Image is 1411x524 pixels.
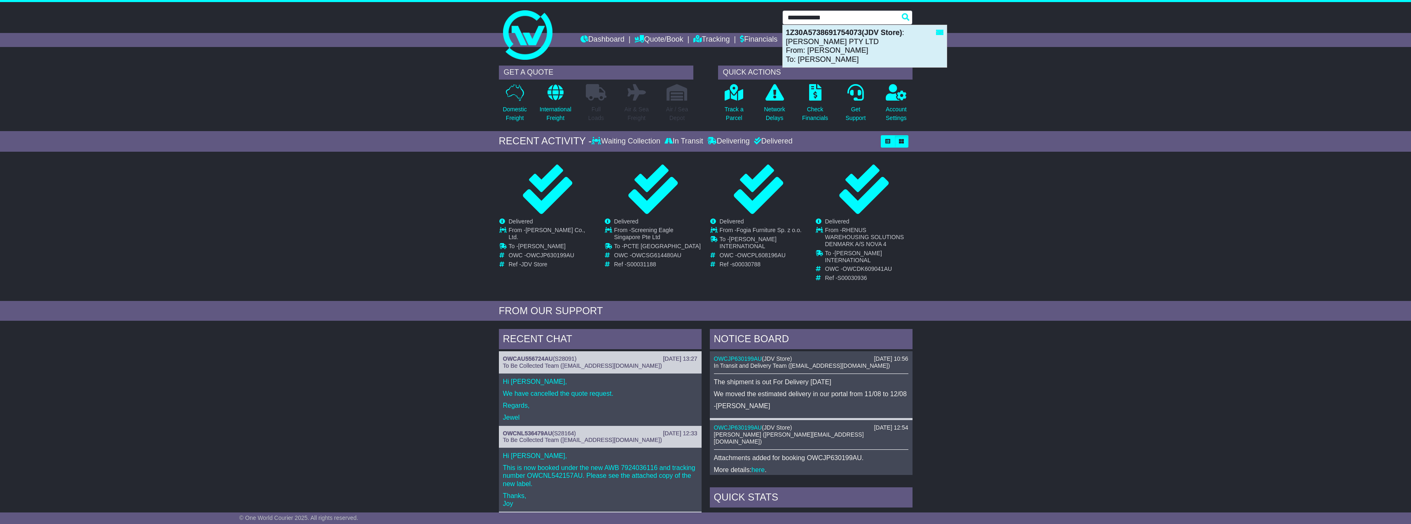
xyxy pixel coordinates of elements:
[714,424,762,431] a: OWCJP630199AU
[499,329,702,351] div: RECENT CHAT
[614,218,639,225] span: Delivered
[737,227,802,233] span: Fogia Furniture Sp. z o.o.
[503,355,553,362] a: OWCAU556724AU
[874,424,908,431] div: [DATE] 12:54
[710,487,913,510] div: Quick Stats
[614,243,701,252] td: To -
[825,250,912,266] td: To -
[663,355,697,362] div: [DATE] 13:27
[509,243,596,252] td: To -
[714,424,908,431] div: ( )
[499,66,693,80] div: GET A QUOTE
[614,227,701,243] td: From -
[539,84,572,127] a: InternationalFreight
[720,261,807,268] td: Ref -
[886,105,907,122] p: Account Settings
[764,355,790,362] span: JDV Store
[825,266,912,275] td: OWC -
[714,454,908,462] p: Attachments added for booking OWCJP630199AU.
[624,243,701,249] span: PCTE [GEOGRAPHIC_DATA]
[614,252,701,261] td: OWC -
[614,261,701,268] td: Ref -
[720,236,807,252] td: To -
[718,66,913,80] div: QUICK ACTIONS
[885,84,907,127] a: AccountSettings
[724,84,744,127] a: Track aParcel
[732,261,760,268] span: s00030788
[540,105,571,122] p: International Freight
[725,105,744,122] p: Track a Parcel
[662,137,705,146] div: In Transit
[502,84,527,127] a: DomesticFreight
[720,236,777,249] span: [PERSON_NAME] INTERNATIONAL
[825,227,912,249] td: From -
[632,252,681,258] span: OWCSG614480AU
[802,105,828,122] p: Check Financials
[509,227,585,240] span: [PERSON_NAME] Co., Ltd.
[764,105,785,122] p: Network Delays
[625,105,649,122] p: Air & Sea Freight
[499,305,913,317] div: FROM OUR SUPPORT
[503,105,526,122] p: Domestic Freight
[503,402,697,409] p: Regards,
[825,275,912,282] td: Ref -
[737,252,786,258] span: OWCPL608196AU
[720,252,807,261] td: OWC -
[509,252,596,261] td: OWC -
[714,390,908,398] p: We moved the estimated delivery in our portal from 11/08 to 12/08
[521,261,548,268] span: JDV Store
[783,25,947,67] div: : [PERSON_NAME] PTY LTD From: [PERSON_NAME] To: [PERSON_NAME]
[714,378,908,386] p: The shipment is out For Delivery [DATE]
[503,378,697,385] p: Hi [PERSON_NAME],
[554,430,574,437] span: S28164
[499,135,592,147] div: RECENT ACTIVITY -
[714,355,762,362] a: OWCJP630199AU
[503,390,697,397] p: We have cancelled the quote request.
[714,362,890,369] span: In Transit and Delivery Team ([EMAIL_ADDRESS][DOMAIN_NAME])
[874,355,908,362] div: [DATE] 10:56
[239,515,358,521] span: © One World Courier 2025. All rights reserved.
[503,452,697,460] p: Hi [PERSON_NAME],
[714,466,908,474] p: More details: .
[764,424,790,431] span: JDV Store
[503,492,697,508] p: Thanks, Joy
[663,430,697,437] div: [DATE] 12:33
[825,218,849,225] span: Delivered
[845,84,866,127] a: GetSupport
[825,227,904,247] span: RHENUS WAREHOUSING SOLUTIONS DENMARK A/S NOVA 4
[592,137,662,146] div: Waiting Collection
[714,431,864,445] span: [PERSON_NAME] ([PERSON_NAME][EMAIL_ADDRESS][DOMAIN_NAME])
[503,355,697,362] div: ( )
[503,430,552,437] a: OWCNL536479AU
[666,105,688,122] p: Air / Sea Depot
[740,33,777,47] a: Financials
[786,28,902,37] strong: 1Z30A5738691754073(JDV Store)
[714,402,908,410] p: -[PERSON_NAME]
[720,218,744,225] span: Delivered
[509,227,596,243] td: From -
[842,266,892,272] span: OWCDK609041AU
[555,355,575,362] span: S28091
[634,33,683,47] a: Quote/Book
[705,137,752,146] div: Delivering
[720,227,807,236] td: From -
[825,250,882,263] span: [PERSON_NAME] INTERNATIONAL
[503,414,697,421] p: Jewel
[526,252,574,258] span: OWCJP630199AU
[509,261,596,268] td: Ref -
[586,105,606,122] p: Full Loads
[751,466,765,473] a: here
[503,437,662,443] span: To Be Collected Team ([EMAIL_ADDRESS][DOMAIN_NAME])
[752,137,793,146] div: Delivered
[838,275,867,281] span: S00030936
[693,33,730,47] a: Tracking
[710,329,913,351] div: NOTICE BOARD
[845,105,866,122] p: Get Support
[518,243,566,249] span: [PERSON_NAME]
[503,430,697,437] div: ( )
[763,84,785,127] a: NetworkDelays
[509,218,533,225] span: Delivered
[580,33,625,47] a: Dashboard
[627,261,656,268] span: S00031188
[802,84,828,127] a: CheckFinancials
